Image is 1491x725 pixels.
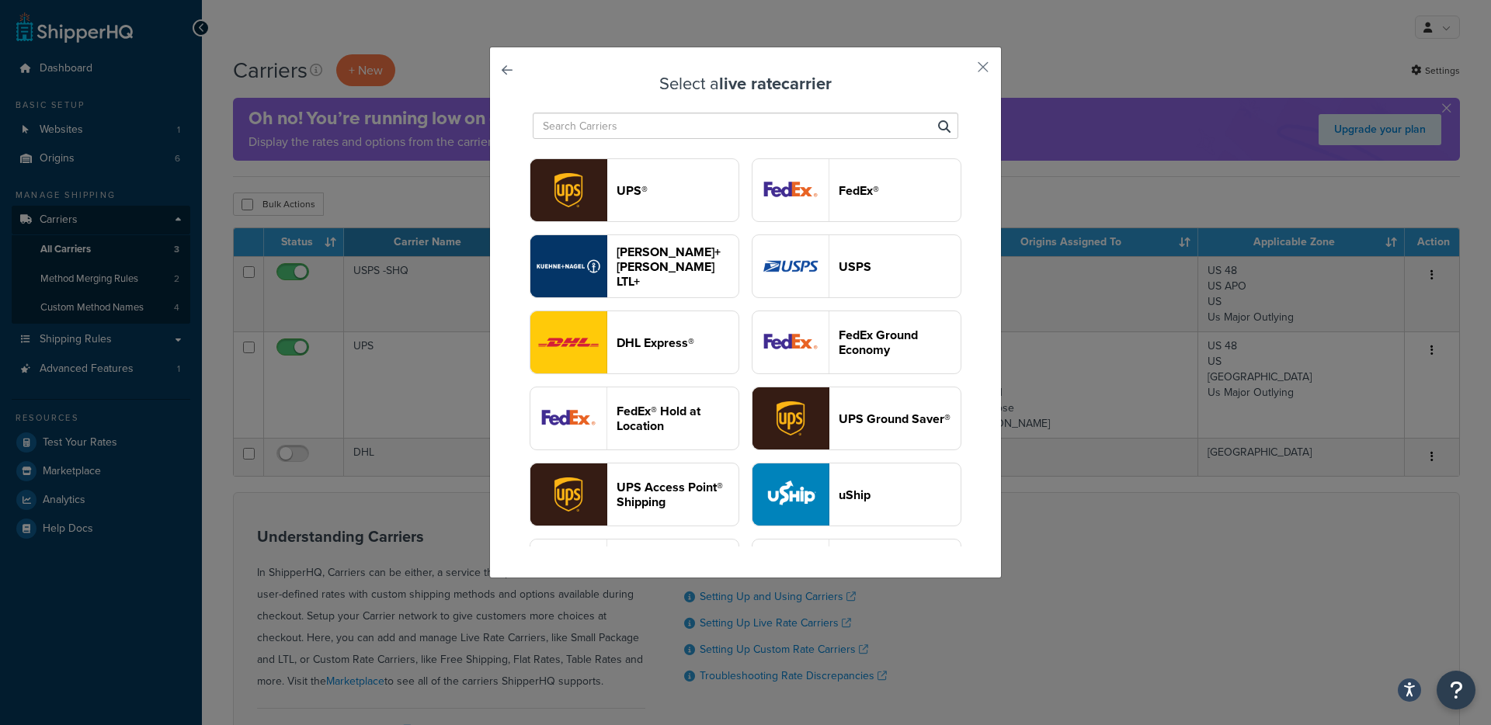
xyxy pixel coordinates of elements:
button: Open Resource Center [1437,671,1475,709]
img: usps logo [752,235,829,297]
img: fedEx logo [752,159,829,221]
header: uShip [839,487,961,502]
button: dhl logoDHL Express® [530,310,739,374]
header: UPS® [617,183,739,198]
img: surePost logo [752,387,829,449]
img: dhl logo [530,311,606,373]
h3: Select a [529,75,962,93]
header: USPS [839,259,961,274]
header: FedEx Ground Economy [839,328,961,357]
img: ups logo [530,159,606,221]
button: ups logoUPS® [530,158,739,222]
button: gso logo [530,539,739,602]
strong: live rate carrier [719,71,832,96]
header: FedEx® [839,183,961,198]
header: DHL Express® [617,335,739,350]
img: gso logo [530,539,606,602]
input: Search Carriers [533,113,958,139]
img: smartPost logo [752,311,829,373]
button: surePost logoUPS Ground Saver® [752,387,961,450]
button: fedEx logoFedEx® [752,158,961,222]
header: UPS Ground Saver® [839,411,961,426]
button: usps logoUSPS [752,234,961,298]
img: accessPoint logo [530,463,606,526]
button: uShip logouShip [752,463,961,526]
button: smartPost logoFedEx Ground Economy [752,310,961,374]
button: reTransFreight logo[PERSON_NAME]+[PERSON_NAME] LTL+ [530,234,739,298]
img: reTransFreight logo [530,235,606,297]
button: accessPoint logoUPS Access Point® Shipping [530,463,739,526]
button: abfFreight logo [752,539,961,602]
header: UPS Access Point® Shipping [617,480,739,509]
header: [PERSON_NAME]+[PERSON_NAME] LTL+ [617,245,739,289]
img: fedExLocation logo [530,387,606,449]
img: abfFreight logo [752,539,829,602]
img: uShip logo [752,463,829,526]
button: fedExLocation logoFedEx® Hold at Location [530,387,739,450]
header: FedEx® Hold at Location [617,404,739,433]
